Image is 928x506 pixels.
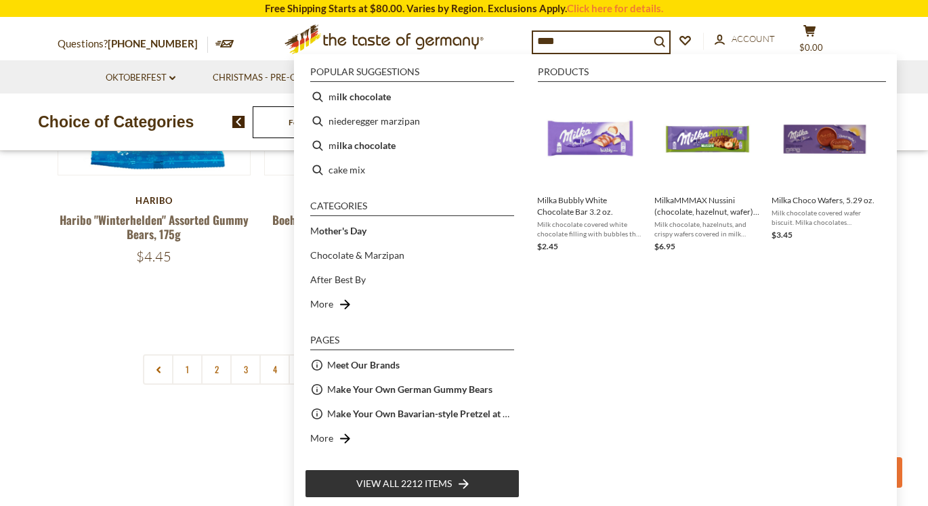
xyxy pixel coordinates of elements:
span: M [327,381,492,397]
a: Mother's Day [310,223,366,238]
li: Mother's Day [305,219,520,243]
li: cake mix [305,158,520,182]
li: MilkaMMMAX Nussini (chocolate, hazelnut, wafer), 9.52oz - made in Germany [649,85,766,259]
li: Milka Choco Wafers, 5.29 oz. [766,85,883,259]
li: Milka Bubbly White Chocolate Bar 3.2 oz. [532,85,649,259]
span: M [327,406,514,421]
li: milka chocolate [305,133,520,158]
img: Milka Bubbly White [541,90,639,188]
a: Meet Our Brands [327,357,400,373]
a: MIlka Choco WafersMilka Choco Wafers, 5.29 oz.Milk chocolate covered wafer biscuit. Milka chocola... [772,90,878,253]
a: Click here for details. [567,2,663,14]
button: $0.00 [789,24,830,58]
span: MilkaMMMAX Nussini (chocolate, hazelnut, wafer), 9.52oz - made in [GEOGRAPHIC_DATA] [654,194,761,217]
span: $6.95 [654,241,675,251]
a: After Best By [310,272,366,287]
a: Christmas - PRE-ORDER [213,70,329,85]
li: Make Your Own Bavarian-style Pretzel at Home [305,402,520,426]
span: $4.45 [136,248,171,265]
p: Questions? [58,35,208,53]
a: [PHONE_NUMBER] [108,37,198,49]
li: niederegger marzipan [305,109,520,133]
li: Popular suggestions [310,67,514,82]
li: After Best By [305,268,520,292]
span: M [327,357,400,373]
span: Milka Bubbly White Chocolate Bar 3.2 oz. [537,194,644,217]
a: Milka MMMAX NussiniMilkaMMMAX Nussini (chocolate, hazelnut, wafer), 9.52oz - made in [GEOGRAPHIC_... [654,90,761,253]
b: eet Our Brands [336,359,400,371]
span: Account [732,33,775,44]
b: ilk chocolate [337,89,391,104]
span: Milk chocolate, hazelnuts, and crispy wafers covered in milk chocolate. Milka chocolates originat... [654,219,761,238]
li: More [305,292,520,316]
span: Milka Choco Wafers, 5.29 oz. [772,194,878,206]
a: 2 [201,354,232,385]
li: More [305,426,520,450]
div: Boehme [264,195,457,206]
a: 3 [230,354,261,385]
span: $2.45 [537,241,558,251]
img: previous arrow [232,116,245,128]
a: Milka Bubbly WhiteMilka Bubbly White Chocolate Bar 3.2 oz.Milk chocolate covered white chocolate ... [537,90,644,253]
li: Categories [310,201,514,216]
b: ake Your Own German Gummy Bears [336,383,492,395]
img: Milka MMMAX Nussini [658,90,757,188]
span: Milk chocolate covered white chocolate filling with bubbles that create a unique melt-in-your-mou... [537,219,644,238]
li: Chocolate & Marzipan [305,243,520,268]
li: Meet Our Brands [305,353,520,377]
a: 1 [172,354,203,385]
div: Haribo [58,195,251,206]
span: View all 2212 items [356,476,452,491]
a: Haribo "Winterhelden" Assorted Gummy Bears, 175g [60,211,249,243]
b: ilka chocolate [337,138,396,153]
a: Account [715,32,775,47]
b: other's Day [319,225,366,236]
a: Chocolate & Marzipan [310,247,404,263]
span: Milk chocolate covered wafer biscuit. Milka chocolates originated in [GEOGRAPHIC_DATA] in [DATE].... [772,208,878,227]
a: 5 [289,354,319,385]
a: Oktoberfest [106,70,175,85]
li: milk chocolate [305,85,520,109]
a: Make Your Own German Gummy Bears [327,381,492,397]
a: Food By Category [289,117,353,127]
b: ake Your Own Bavarian-style Pretzel at Home [336,408,528,419]
span: $0.00 [799,42,823,53]
li: Make Your Own German Gummy Bears [305,377,520,402]
a: 4 [259,354,290,385]
li: Pages [310,335,514,350]
img: MIlka Choco Wafers [776,90,874,188]
span: $3.45 [772,230,793,240]
a: Make Your Own Bavarian-style Pretzel at Home [327,406,514,421]
li: View all 2212 items [305,469,520,498]
a: Boehme German Brandy Beans 5.3 oz [272,211,449,228]
li: Products [538,67,886,82]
